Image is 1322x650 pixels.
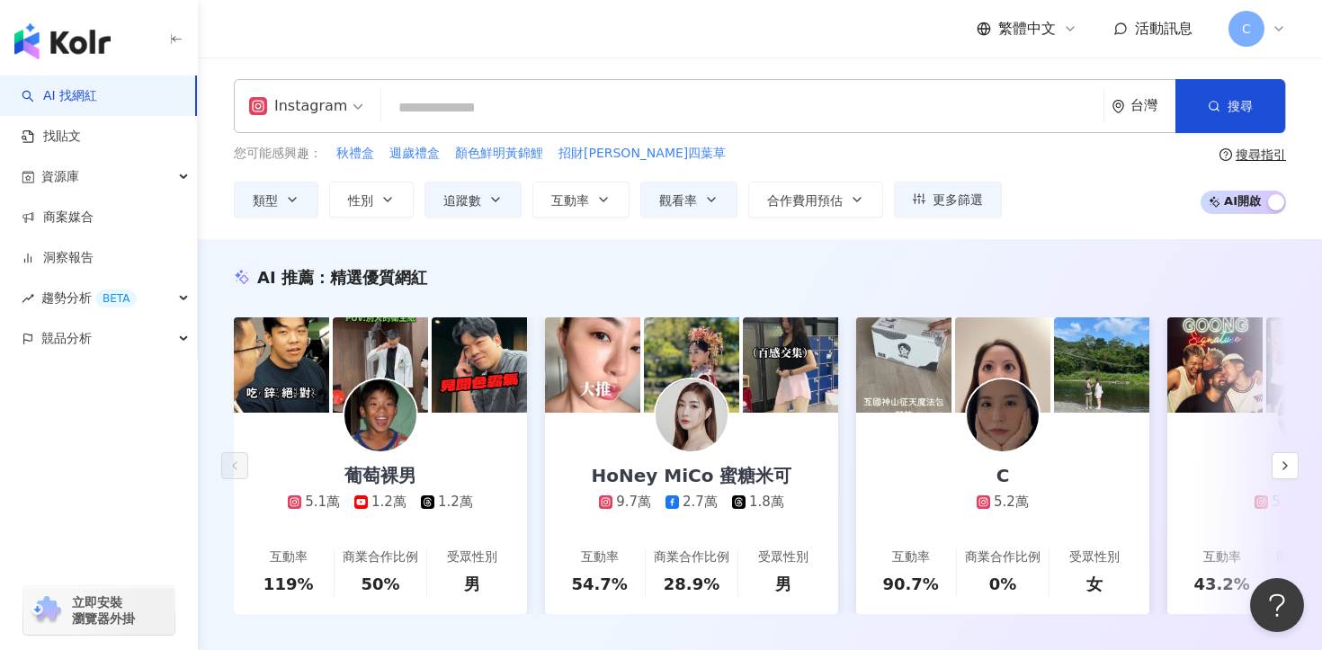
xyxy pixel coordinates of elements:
span: environment [1112,100,1125,113]
div: 5.8萬 [1272,493,1307,512]
button: 招財[PERSON_NAME]四葉草 [558,144,727,164]
img: post-image [955,317,1050,413]
div: 男 [464,573,480,595]
div: 互動率 [1203,548,1241,566]
div: C [978,463,1028,488]
img: logo [14,23,111,59]
div: 9.7萬 [616,493,651,512]
button: 合作費用預估 [748,182,883,218]
button: 搜尋 [1175,79,1285,133]
div: 搜尋指引 [1236,147,1286,162]
a: 洞察報告 [22,249,94,267]
span: 趨勢分析 [41,278,137,318]
img: chrome extension [29,596,64,625]
span: 繁體中文 [998,19,1056,39]
button: 更多篩選 [894,182,1002,218]
div: 受眾性別 [447,548,497,566]
div: 90.7% [882,573,938,595]
button: 顏色鮮明黃錦鯉 [454,144,544,164]
span: 招財[PERSON_NAME]四葉草 [558,145,726,163]
div: Instagram [249,92,347,120]
div: 1.2萬 [438,493,473,512]
div: 商業合作比例 [343,548,418,566]
img: KOL Avatar [656,379,728,451]
img: post-image [644,317,739,413]
div: 台灣 [1130,98,1175,113]
button: 觀看率 [640,182,737,218]
div: HoNey MiCo 蜜糖米可 [574,463,810,488]
div: BETA [95,289,137,307]
div: 5.1萬 [305,493,340,512]
button: 互動率 [532,182,630,218]
img: post-image [234,317,329,413]
div: 119% [264,573,314,595]
a: chrome extension立即安裝 瀏覽器外掛 [23,586,174,635]
img: post-image [1054,317,1149,413]
div: 受眾性別 [758,548,808,566]
div: 50% [361,573,399,595]
div: 商業合作比例 [654,548,729,566]
img: post-image [545,317,640,413]
a: 葡萄裸男5.1萬1.2萬1.2萬互動率119%商業合作比例50%受眾性別男 [234,413,527,614]
div: 28.9% [664,573,719,595]
div: 1.2萬 [371,493,406,512]
div: 互動率 [270,548,308,566]
a: C5.2萬互動率90.7%商業合作比例0%受眾性別女 [856,413,1149,614]
span: 資源庫 [41,156,79,197]
div: 互動率 [892,548,930,566]
span: 類型 [253,193,278,208]
span: 性別 [348,193,373,208]
img: post-image [333,317,428,413]
span: 互動率 [551,193,589,208]
span: 您可能感興趣： [234,145,322,163]
span: rise [22,292,34,305]
div: 2.7萬 [683,493,718,512]
span: 立即安裝 瀏覽器外掛 [72,594,135,627]
span: 競品分析 [41,318,92,359]
a: 商案媒合 [22,209,94,227]
div: AI 推薦 ： [257,266,427,289]
a: 找貼文 [22,128,81,146]
a: HoNey MiCo 蜜糖米可9.7萬2.7萬1.8萬互動率54.7%商業合作比例28.9%受眾性別男 [545,413,838,614]
span: 秋禮盒 [336,145,374,163]
span: 更多篩選 [933,192,983,207]
img: post-image [432,317,527,413]
span: 搜尋 [1228,99,1253,113]
span: question-circle [1219,148,1232,161]
div: 男 [775,573,791,595]
div: 女 [1086,573,1103,595]
div: 1.8萬 [749,493,784,512]
span: C [1242,19,1251,39]
div: 受眾性別 [1069,548,1120,566]
div: 54.7% [571,573,627,595]
iframe: Help Scout Beacon - Open [1250,578,1304,632]
div: 商業合作比例 [965,548,1041,566]
span: 活動訊息 [1135,20,1192,37]
span: 精選優質網紅 [330,268,427,287]
span: 觀看率 [659,193,697,208]
button: 性別 [329,182,414,218]
button: 週歲禮盒 [389,144,441,164]
img: post-image [743,317,838,413]
img: KOL Avatar [344,379,416,451]
button: 追蹤數 [424,182,522,218]
span: 顏色鮮明黃錦鯉 [455,145,543,163]
img: post-image [856,317,951,413]
a: searchAI 找網紅 [22,87,97,105]
div: 葡萄裸男 [326,463,434,488]
div: 互動率 [581,548,619,566]
span: 合作費用預估 [767,193,843,208]
button: 類型 [234,182,318,218]
img: KOL Avatar [967,379,1039,451]
div: 5.2萬 [994,493,1029,512]
span: 追蹤數 [443,193,481,208]
div: 0% [989,573,1017,595]
img: post-image [1167,317,1263,413]
span: 週歲禮盒 [389,145,440,163]
button: 秋禮盒 [335,144,375,164]
div: 43.2% [1193,573,1249,595]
